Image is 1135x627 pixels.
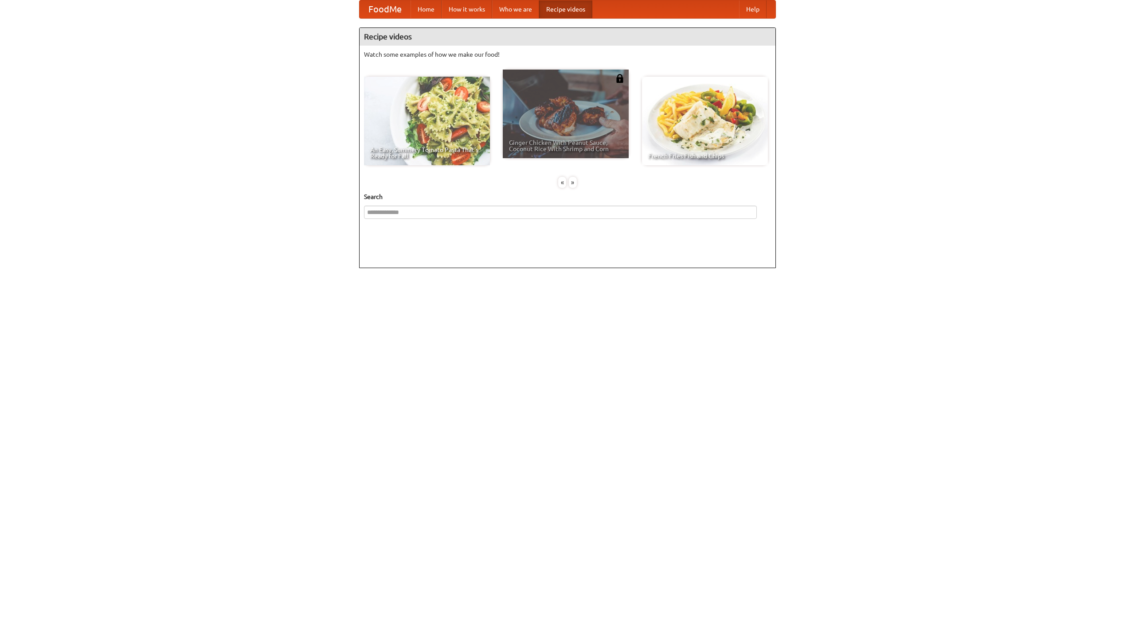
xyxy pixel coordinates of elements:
[615,74,624,83] img: 483408.png
[370,147,484,159] span: An Easy, Summery Tomato Pasta That's Ready for Fall
[648,153,762,159] span: French Fries Fish and Chips
[492,0,539,18] a: Who we are
[360,0,411,18] a: FoodMe
[539,0,592,18] a: Recipe videos
[569,177,577,188] div: »
[364,77,490,165] a: An Easy, Summery Tomato Pasta That's Ready for Fall
[739,0,767,18] a: Help
[642,77,768,165] a: French Fries Fish and Chips
[364,50,771,59] p: Watch some examples of how we make our food!
[364,192,771,201] h5: Search
[411,0,442,18] a: Home
[442,0,492,18] a: How it works
[360,28,775,46] h4: Recipe videos
[558,177,566,188] div: «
